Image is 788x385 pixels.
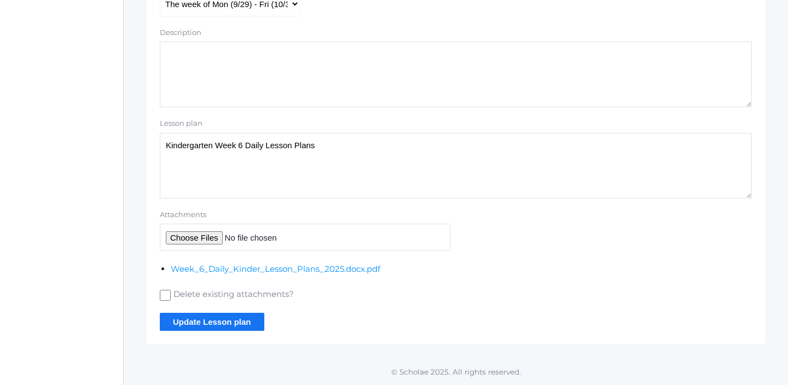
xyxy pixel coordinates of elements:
input: Update Lesson plan [160,313,264,331]
textarea: Kindergarten Week 6 Daily Lesson Plans [160,133,752,199]
label: Attachments [160,209,450,220]
p: © Scholae 2025. All rights reserved. [124,366,788,377]
label: Lesson plan [160,118,202,129]
label: Description [160,27,201,38]
a: Week_6_Daily_Kinder_Lesson_Plans_2025.docx.pdf [171,264,380,274]
input: Delete existing attachments? [160,290,171,301]
span: Delete existing attachments? [171,288,294,302]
